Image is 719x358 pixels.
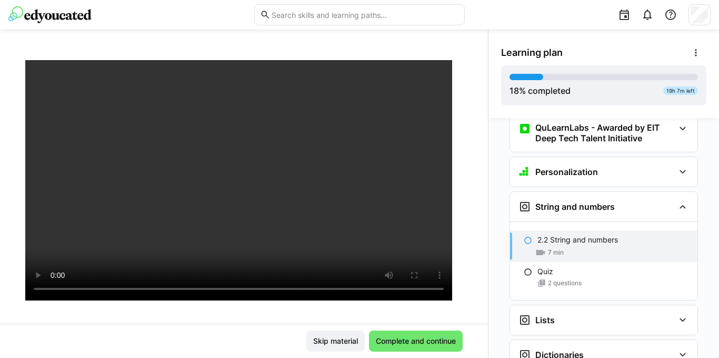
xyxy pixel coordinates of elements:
[510,84,571,97] div: % completed
[535,315,555,325] h3: Lists
[510,85,519,96] span: 18
[548,279,582,287] span: 2 questions
[535,122,674,143] h3: QuLearnLabs - Awarded by EIT Deep Tech Talent Initiative
[271,10,459,20] input: Search skills and learning paths…
[535,201,615,212] h3: String and numbers
[312,336,359,346] span: Skip material
[369,331,463,352] button: Complete and continue
[537,266,553,277] p: Quiz
[537,235,618,245] p: 2.2 String and numbers
[535,167,598,177] h3: Personalization
[548,248,564,257] span: 7 min
[374,336,457,346] span: Complete and continue
[306,331,365,352] button: Skip material
[501,47,563,59] span: Learning plan
[663,86,698,95] div: 19h 7m left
